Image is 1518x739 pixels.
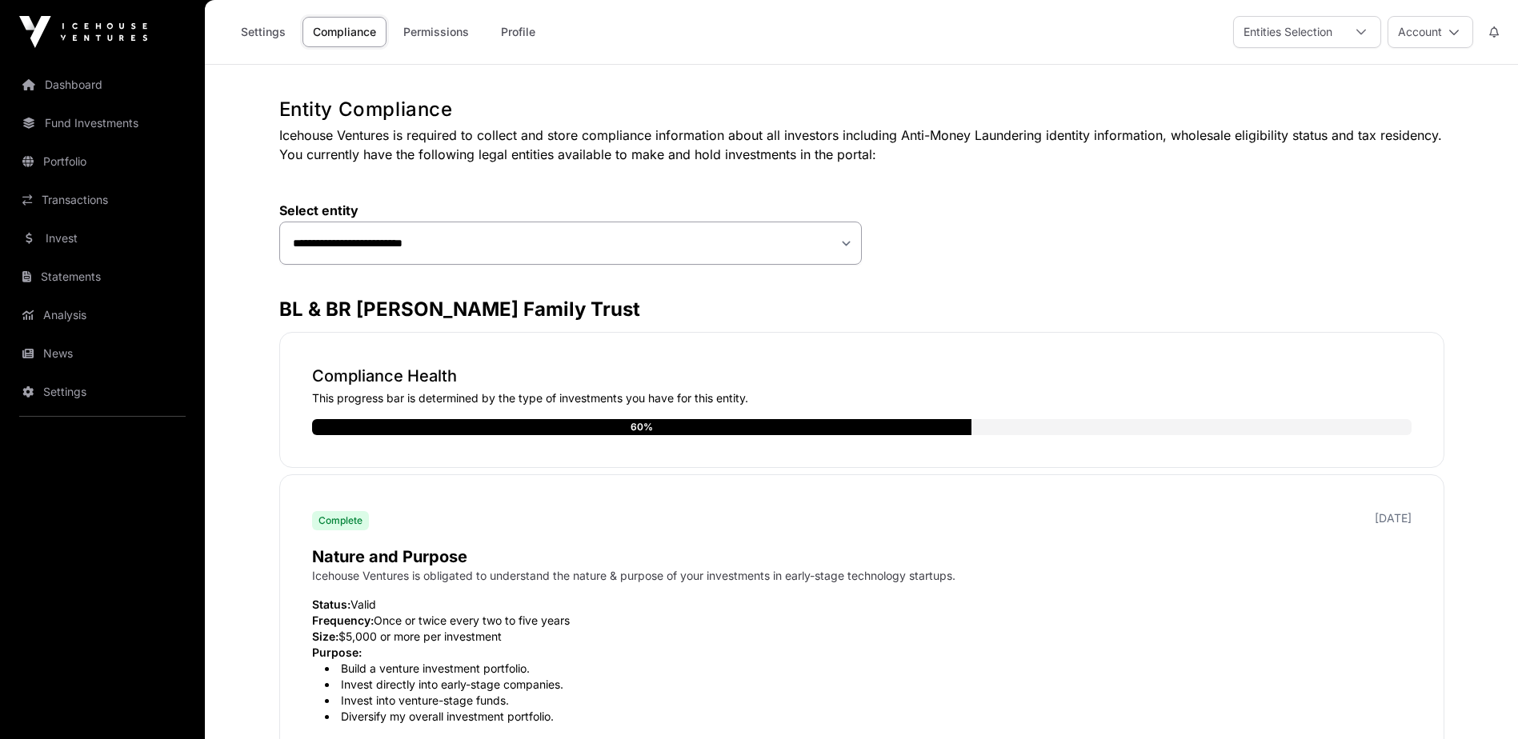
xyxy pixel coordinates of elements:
[13,221,192,256] a: Invest
[13,298,192,333] a: Analysis
[312,645,1412,661] p: Purpose:
[19,16,147,48] img: Icehouse Ventures Logo
[325,661,1412,677] li: Build a venture investment portfolio.
[312,568,1412,584] p: Icehouse Ventures is obligated to understand the nature & purpose of your investments in early-st...
[312,545,1412,568] p: Nature and Purpose
[312,597,350,611] span: Status:
[312,629,338,643] span: Size:
[325,677,1412,693] li: Invest directly into early-stage companies.
[13,106,192,141] a: Fund Investments
[279,202,862,218] label: Select entity
[486,17,550,47] a: Profile
[13,144,192,179] a: Portfolio
[13,67,192,102] a: Dashboard
[393,17,479,47] a: Permissions
[631,419,653,435] div: 60%
[279,97,1444,122] h1: Entity Compliance
[13,259,192,294] a: Statements
[318,514,362,527] span: Complete
[312,365,1412,387] p: Compliance Health
[312,613,374,627] span: Frequency:
[325,693,1412,709] li: Invest into venture-stage funds.
[312,613,1412,629] p: Once or twice every two to five years
[312,597,1412,613] p: Valid
[230,17,296,47] a: Settings
[1375,510,1412,526] p: [DATE]
[325,709,1412,725] li: Diversify my overall investment portfolio.
[312,629,1412,645] p: $5,000 or more per investment
[13,374,192,409] a: Settings
[1234,17,1342,47] div: Entities Selection
[302,17,387,47] a: Compliance
[13,182,192,218] a: Transactions
[13,336,192,371] a: News
[312,390,1412,406] p: This progress bar is determined by the type of investments you have for this entity.
[1388,16,1473,48] button: Account
[279,297,1444,322] h3: BL & BR [PERSON_NAME] Family Trust
[279,126,1444,164] p: Icehouse Ventures is required to collect and store compliance information about all investors inc...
